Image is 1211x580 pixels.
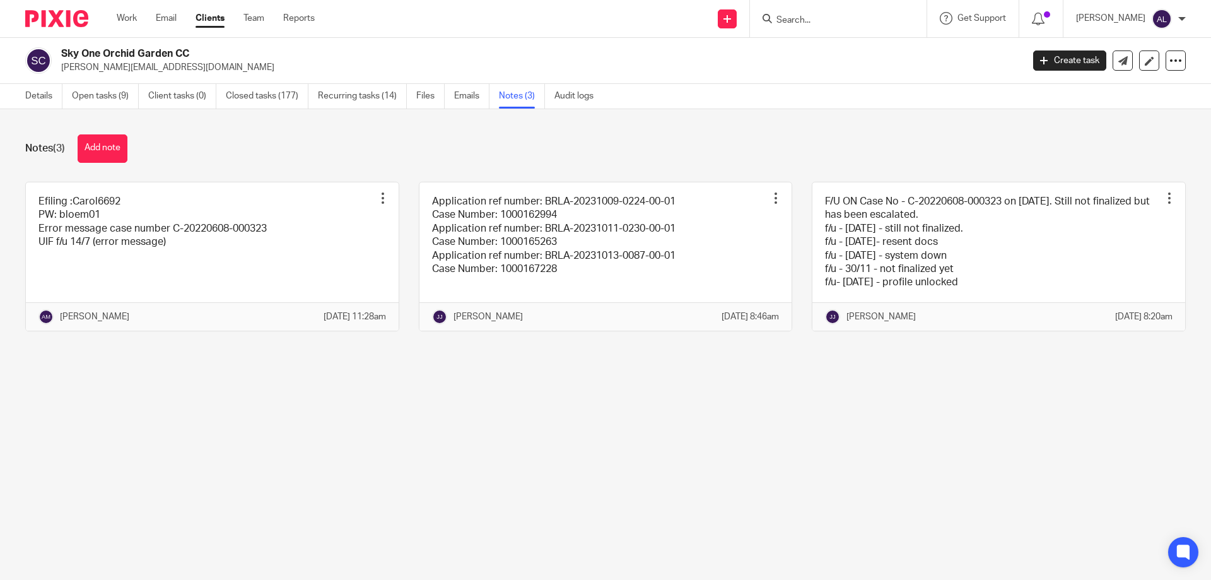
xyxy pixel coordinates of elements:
a: Details [25,84,62,109]
input: Search [775,15,889,27]
a: Work [117,12,137,25]
img: svg%3E [1152,9,1172,29]
img: Pixie [25,10,88,27]
img: svg%3E [825,309,840,324]
span: (3) [53,143,65,153]
p: [PERSON_NAME] [60,311,129,323]
p: [PERSON_NAME] [1076,12,1145,25]
p: [PERSON_NAME] [846,311,916,323]
a: Audit logs [554,84,603,109]
button: Add note [78,134,127,163]
a: Client tasks (0) [148,84,216,109]
h1: Notes [25,142,65,155]
a: Team [243,12,264,25]
a: Closed tasks (177) [226,84,308,109]
a: Create task [1033,50,1106,71]
a: Files [416,84,445,109]
a: Open tasks (9) [72,84,139,109]
a: Recurring tasks (14) [318,84,407,109]
a: Clients [196,12,225,25]
img: svg%3E [432,309,447,324]
p: [PERSON_NAME][EMAIL_ADDRESS][DOMAIN_NAME] [61,61,1014,74]
img: svg%3E [38,309,54,324]
p: [PERSON_NAME] [453,311,523,323]
p: [DATE] 8:20am [1115,311,1173,323]
p: [DATE] 8:46am [722,311,779,323]
a: Email [156,12,177,25]
span: Get Support [957,14,1006,23]
a: Notes (3) [499,84,545,109]
h2: Sky One Orchid Garden CC [61,47,824,61]
a: Emails [454,84,489,109]
p: [DATE] 11:28am [324,311,386,323]
a: Reports [283,12,315,25]
img: svg%3E [25,47,52,74]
